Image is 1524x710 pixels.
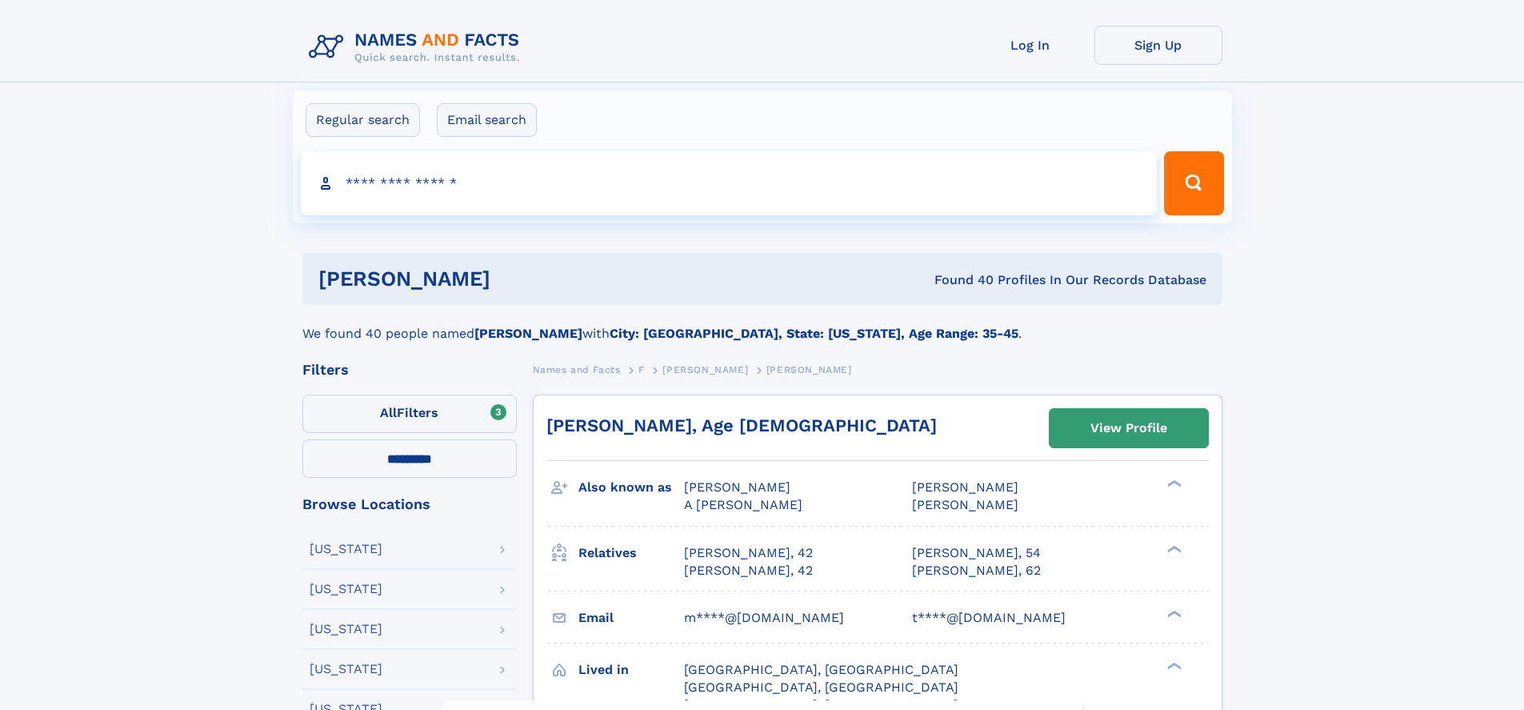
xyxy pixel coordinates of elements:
[684,497,802,512] span: A [PERSON_NAME]
[1163,660,1182,671] div: ❯
[302,26,533,69] img: Logo Names and Facts
[1163,479,1182,489] div: ❯
[578,474,684,501] h3: Also known as
[310,623,382,636] div: [US_STATE]
[912,544,1041,562] a: [PERSON_NAME], 54
[912,562,1041,580] a: [PERSON_NAME], 62
[684,479,790,495] span: [PERSON_NAME]
[310,663,382,676] div: [US_STATE]
[1163,608,1182,619] div: ❯
[302,363,517,377] div: Filters
[610,326,1018,341] b: City: [GEOGRAPHIC_DATA], State: [US_STATE], Age Range: 35-45
[546,415,937,435] a: [PERSON_NAME], Age [DEMOGRAPHIC_DATA]
[684,562,813,580] a: [PERSON_NAME], 42
[310,583,382,596] div: [US_STATE]
[638,359,645,379] a: F
[966,26,1094,65] a: Log In
[912,497,1018,512] span: [PERSON_NAME]
[1163,544,1182,554] div: ❯
[766,364,852,375] span: [PERSON_NAME]
[684,544,813,562] a: [PERSON_NAME], 42
[712,271,1206,289] div: Found 40 Profiles In Our Records Database
[578,656,684,684] h3: Lived in
[380,405,397,420] span: All
[318,269,713,289] h1: [PERSON_NAME]
[1094,26,1222,65] a: Sign Up
[302,497,517,511] div: Browse Locations
[1090,410,1167,447] div: View Profile
[638,364,645,375] span: F
[302,395,517,433] label: Filters
[533,359,621,379] a: Names and Facts
[1050,409,1208,447] a: View Profile
[578,604,684,632] h3: Email
[310,543,382,556] div: [US_STATE]
[301,151,1158,215] input: search input
[662,364,748,375] span: [PERSON_NAME]
[1164,151,1223,215] button: Search Button
[684,680,958,695] span: [GEOGRAPHIC_DATA], [GEOGRAPHIC_DATA]
[912,479,1018,495] span: [PERSON_NAME]
[662,359,748,379] a: [PERSON_NAME]
[474,326,582,341] b: [PERSON_NAME]
[684,662,958,677] span: [GEOGRAPHIC_DATA], [GEOGRAPHIC_DATA]
[306,103,420,137] label: Regular search
[578,540,684,567] h3: Relatives
[437,103,537,137] label: Email search
[302,305,1222,343] div: We found 40 people named with .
